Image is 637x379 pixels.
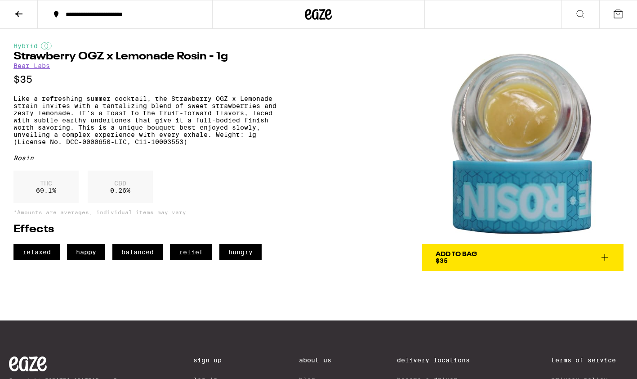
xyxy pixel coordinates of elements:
span: hungry [219,244,262,260]
a: Sign Up [193,356,234,364]
div: Rosin [13,154,288,162]
a: Terms of Service [551,356,628,364]
p: THC [36,180,56,187]
img: Bear Labs - Strawberry OGZ x Lemonade Rosin - 1g [422,42,624,244]
span: balanced [112,244,163,260]
img: hybridColor.svg [41,42,52,50]
div: Add To Bag [436,251,477,257]
p: Like a refreshing summer cocktail, the Strawberry OGZ x Lemonade strain invites with a tantalizin... [13,95,288,145]
button: Add To Bag$35 [422,244,624,271]
span: relief [170,244,212,260]
div: 0.26 % [88,171,153,203]
p: *Amounts are averages, individual items may vary. [13,209,288,215]
a: About Us [299,356,331,364]
div: 69.1 % [13,171,79,203]
p: $35 [13,74,288,85]
div: Hybrid [13,42,288,50]
span: relaxed [13,244,60,260]
span: happy [67,244,105,260]
span: $35 [436,257,448,264]
a: Bear Labs [13,62,50,69]
a: Delivery Locations [397,356,486,364]
h1: Strawberry OGZ x Lemonade Rosin - 1g [13,51,288,62]
h2: Effects [13,224,288,235]
p: CBD [110,180,130,187]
